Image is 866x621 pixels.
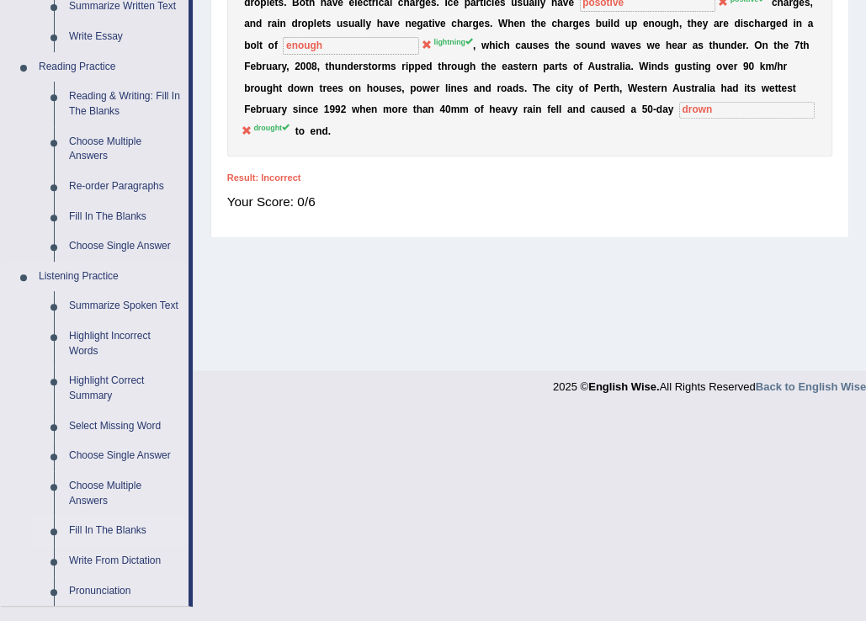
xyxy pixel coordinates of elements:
[698,40,704,51] b: s
[257,40,259,51] b: l
[502,61,507,72] b: e
[360,18,363,29] b: l
[491,61,497,72] b: e
[479,18,485,29] b: e
[61,321,189,366] a: Highlight Incorrect Words
[540,18,546,29] b: e
[281,61,286,72] b: y
[748,18,754,29] b: c
[619,40,624,51] b: a
[581,40,587,51] b: o
[655,18,661,29] b: o
[377,18,383,29] b: h
[587,40,593,51] b: u
[579,18,585,29] b: e
[688,18,691,29] b: t
[277,18,279,29] b: i
[464,61,470,72] b: g
[484,18,490,29] b: s
[262,61,266,72] b: r
[401,61,406,72] b: r
[326,18,332,29] b: s
[756,380,866,393] a: Back to English Wise
[661,18,667,29] b: u
[614,61,619,72] b: a
[513,18,519,29] b: e
[61,516,189,546] a: Fill In The Blanks
[481,61,485,72] b: t
[572,18,578,29] b: g
[794,40,800,51] b: 7
[434,18,440,29] b: v
[808,18,814,29] b: a
[381,61,390,72] b: m
[348,18,354,29] b: u
[601,61,607,72] b: s
[473,40,476,51] b: ,
[544,40,550,51] b: s
[614,18,619,29] b: d
[608,18,610,29] b: i
[531,18,534,29] b: t
[723,18,729,29] b: e
[719,18,723,29] b: r
[796,18,802,29] b: n
[317,61,320,72] b: ,
[485,61,491,72] b: h
[451,18,457,29] b: c
[295,61,300,72] b: 2
[562,61,568,72] b: s
[538,40,544,51] b: e
[274,40,278,51] b: f
[388,18,394,29] b: v
[438,61,441,72] b: t
[363,61,369,72] b: s
[61,202,189,232] a: Fill In The Blanks
[526,40,532,51] b: u
[646,40,654,51] b: w
[666,40,672,51] b: h
[503,40,509,51] b: h
[408,61,414,72] b: p
[731,40,736,51] b: d
[266,61,272,72] b: u
[250,40,256,51] b: o
[593,40,599,51] b: n
[515,40,521,51] b: c
[555,61,559,72] b: r
[256,18,262,29] b: d
[630,40,635,51] b: e
[610,61,614,72] b: r
[311,61,317,72] b: 8
[314,18,316,29] b: l
[31,262,189,292] a: Listening Practice
[533,40,539,51] b: s
[481,40,489,51] b: w
[754,40,762,51] b: O
[519,18,525,29] b: n
[329,61,335,72] b: h
[365,18,371,29] b: y
[596,18,602,29] b: b
[61,471,189,516] a: Choose Multiple Answers
[272,18,278,29] b: a
[543,61,549,72] b: p
[394,18,400,29] b: e
[518,61,522,72] b: t
[447,61,451,72] b: r
[426,61,432,72] b: d
[463,18,469,29] b: a
[531,61,537,72] b: n
[383,18,389,29] b: a
[534,18,540,29] b: h
[353,61,359,72] b: e
[667,18,672,29] b: g
[709,40,712,51] b: t
[341,61,347,72] b: n
[378,61,382,72] b: r
[417,18,422,29] b: g
[268,18,272,29] b: r
[551,18,557,29] b: c
[244,40,250,51] b: b
[498,18,507,29] b: W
